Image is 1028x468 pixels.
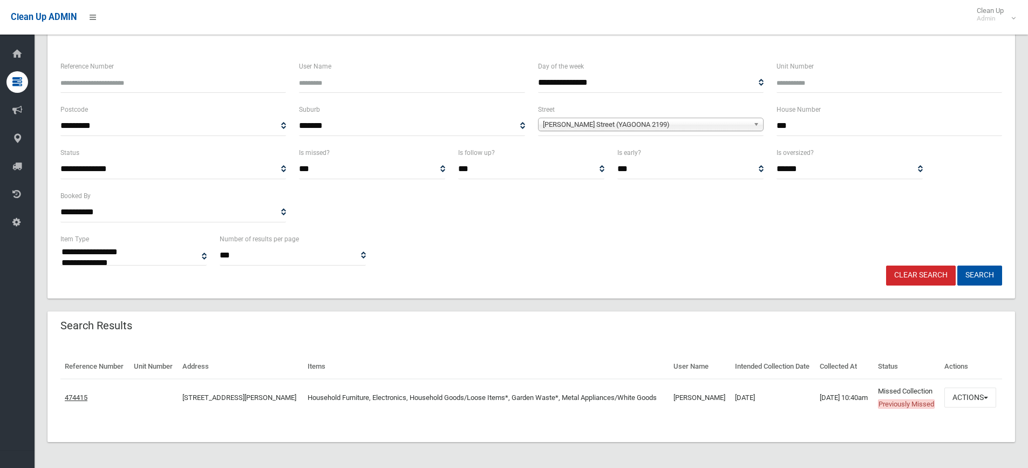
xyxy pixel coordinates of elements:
[777,104,821,116] label: House Number
[60,104,88,116] label: Postcode
[220,233,299,245] label: Number of results per page
[458,147,495,159] label: Is follow up?
[874,379,941,416] td: Missed Collection
[874,355,941,379] th: Status
[65,394,87,402] a: 474415
[971,6,1015,23] span: Clean Up
[944,388,996,408] button: Actions
[538,60,584,72] label: Day of the week
[731,355,815,379] th: Intended Collection Date
[60,60,114,72] label: Reference Number
[303,379,669,416] td: Household Furniture, Electronics, Household Goods/Loose Items*, Garden Waste*, Metal Appliances/W...
[815,379,873,416] td: [DATE] 10:40am
[130,355,178,379] th: Unit Number
[299,60,331,72] label: User Name
[731,379,815,416] td: [DATE]
[299,147,330,159] label: Is missed?
[977,15,1004,23] small: Admin
[178,355,303,379] th: Address
[11,12,77,22] span: Clean Up ADMIN
[777,60,814,72] label: Unit Number
[47,315,145,336] header: Search Results
[60,147,79,159] label: Status
[538,104,555,116] label: Street
[60,233,89,245] label: Item Type
[299,104,320,116] label: Suburb
[669,355,731,379] th: User Name
[182,394,296,402] a: [STREET_ADDRESS][PERSON_NAME]
[60,190,91,202] label: Booked By
[878,399,935,409] span: Previously Missed
[617,147,641,159] label: Is early?
[815,355,873,379] th: Collected At
[940,355,1002,379] th: Actions
[886,266,956,286] a: Clear Search
[543,118,749,131] span: [PERSON_NAME] Street (YAGOONA 2199)
[60,355,130,379] th: Reference Number
[303,355,669,379] th: Items
[777,147,814,159] label: Is oversized?
[669,379,731,416] td: [PERSON_NAME]
[957,266,1002,286] button: Search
